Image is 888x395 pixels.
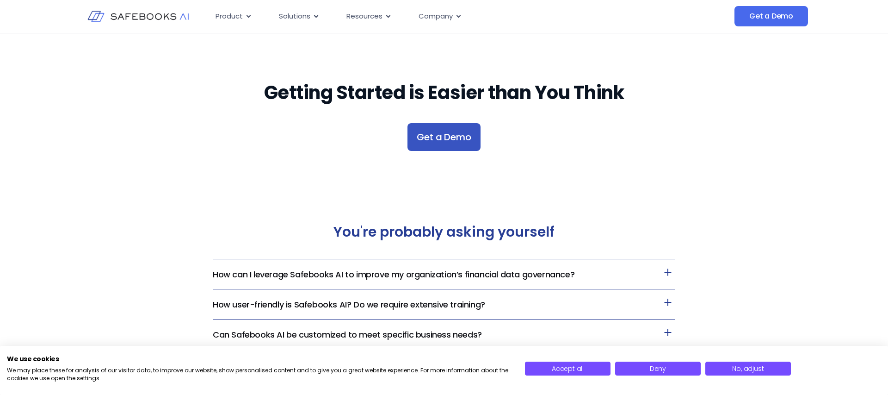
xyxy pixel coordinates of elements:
[213,289,675,320] h3: How user-friendly is Safebooks AI? Do we require extensive training?
[208,7,642,25] nav: Menu
[525,362,610,376] button: Accept all cookies
[419,11,453,22] span: Company
[407,123,480,151] a: Get a Demo
[213,269,574,280] a: How can I leverage Safebooks AI to improve my organization’s financial data governance?
[734,6,808,26] a: Get a Demo
[213,224,675,240] h2: You're probably asking yourself
[216,11,243,22] span: Product
[208,7,642,25] div: Menu Toggle
[213,299,485,310] a: How user-friendly is Safebooks AI? Do we require extensive training?
[7,367,511,382] p: We may place these for analysis of our visitor data, to improve our website, show personalised co...
[650,364,666,373] span: Deny
[749,12,793,21] span: Get a Demo
[417,132,471,142] span: Get a Demo
[552,364,584,373] span: Accept all
[279,11,310,22] span: Solutions
[615,362,701,376] button: Deny all cookies
[732,364,764,373] span: No, adjust
[7,355,511,363] h2: We use cookies
[705,362,791,376] button: Adjust cookie preferences
[346,11,382,22] span: Resources
[181,69,707,116] h2: Getting Started is Easier than You Think
[213,320,675,350] h3: Can Safebooks AI be customized to meet specific business needs?
[213,259,675,289] h3: How can I leverage Safebooks AI to improve my organization’s financial data governance?
[213,329,482,340] a: Can Safebooks AI be customized to meet specific business needs?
